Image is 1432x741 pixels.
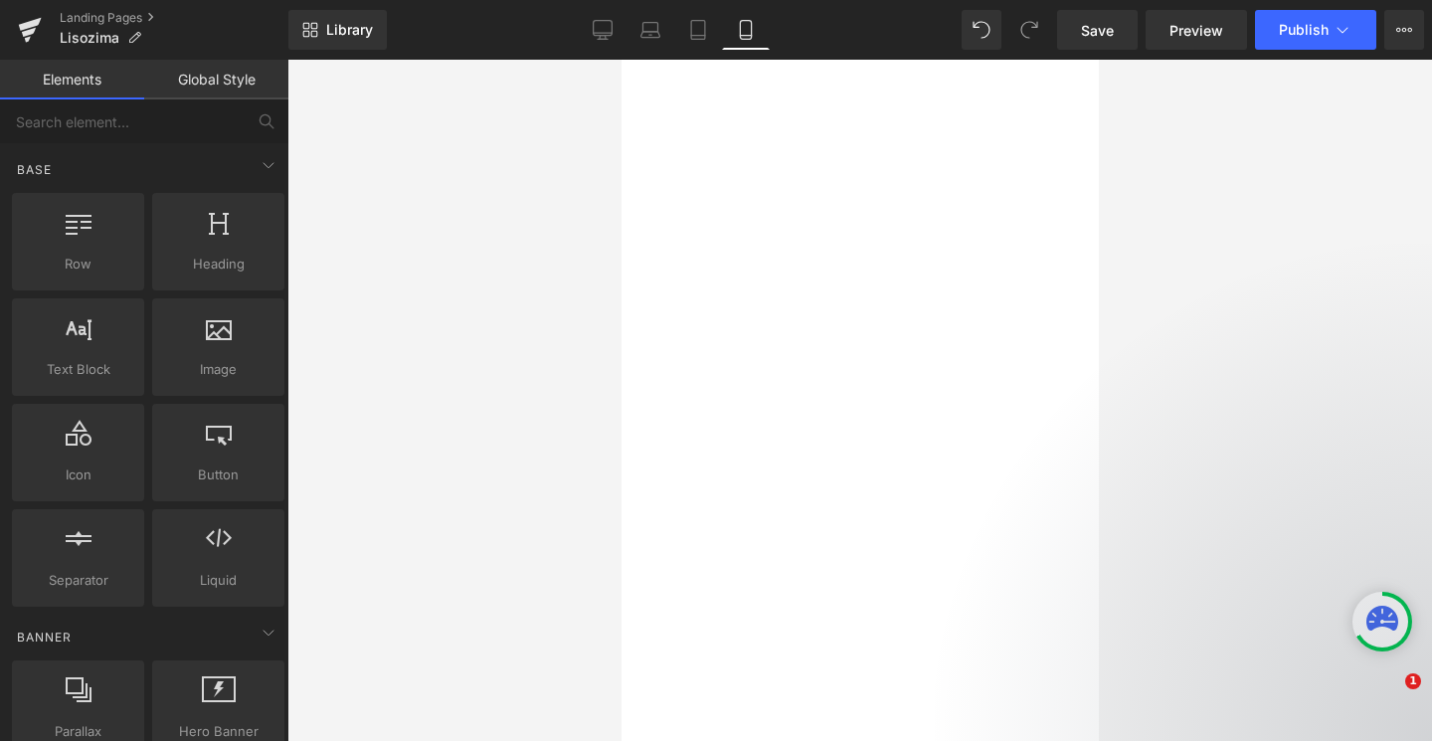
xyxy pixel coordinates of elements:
a: Desktop [579,10,626,50]
button: Publish [1255,10,1376,50]
button: More [1384,10,1424,50]
span: Lisozima [60,30,119,46]
a: Global Style [144,60,288,99]
a: Preview [1146,10,1247,50]
span: 1 [1405,673,1421,689]
iframe: Intercom live chat [1364,673,1412,721]
span: Heading [158,254,278,275]
span: Library [326,21,373,39]
span: Preview [1169,20,1223,41]
button: Undo [962,10,1001,50]
a: New Library [288,10,387,50]
span: Row [18,254,138,275]
span: Separator [18,570,138,591]
a: Laptop [626,10,674,50]
a: Tablet [674,10,722,50]
span: Text Block [18,359,138,380]
span: Banner [15,628,74,647]
span: Liquid [158,570,278,591]
span: Button [158,464,278,485]
a: Mobile [722,10,770,50]
span: Save [1081,20,1114,41]
span: Image [158,359,278,380]
span: Publish [1279,22,1329,38]
button: Redo [1009,10,1049,50]
span: Icon [18,464,138,485]
span: Base [15,160,54,179]
a: Landing Pages [60,10,288,26]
